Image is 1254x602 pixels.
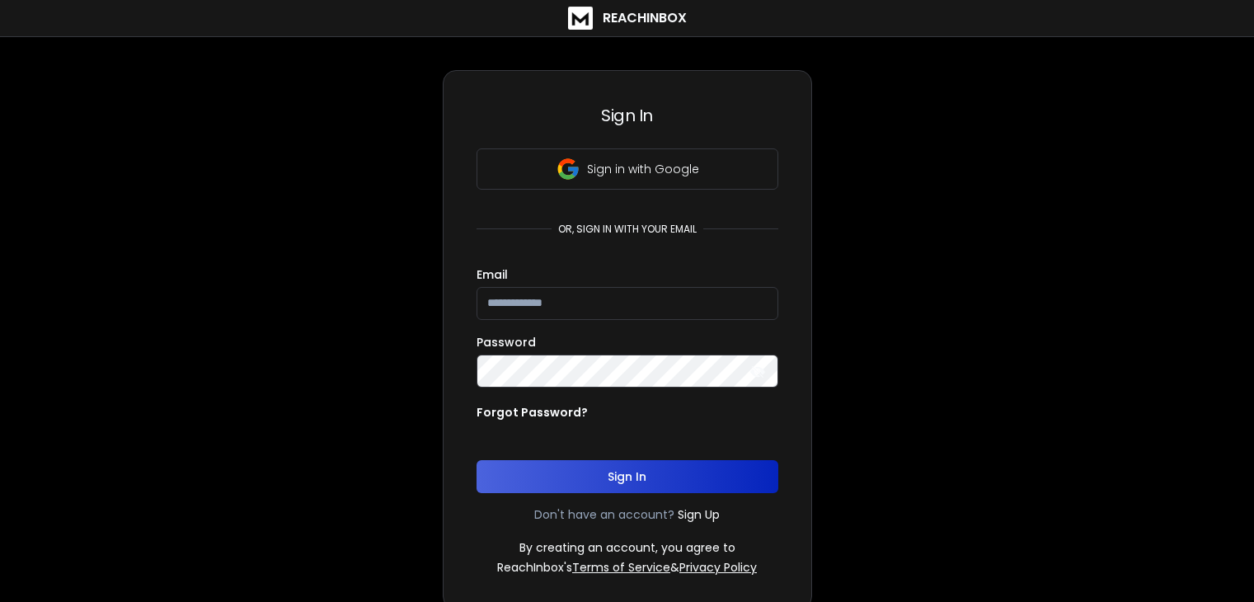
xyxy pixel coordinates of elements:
p: Don't have an account? [534,506,674,523]
p: or, sign in with your email [552,223,703,236]
label: Password [477,336,536,348]
label: Email [477,269,508,280]
p: ReachInbox's & [497,559,757,576]
p: By creating an account, you agree to [519,539,735,556]
p: Sign in with Google [587,161,699,177]
a: ReachInbox [568,7,687,30]
h1: ReachInbox [603,8,687,28]
a: Terms of Service [572,559,670,576]
a: Privacy Policy [679,559,757,576]
img: logo [568,7,593,30]
a: Sign Up [678,506,720,523]
button: Sign In [477,460,778,493]
button: Sign in with Google [477,148,778,190]
h3: Sign In [477,104,778,127]
p: Forgot Password? [477,404,588,421]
